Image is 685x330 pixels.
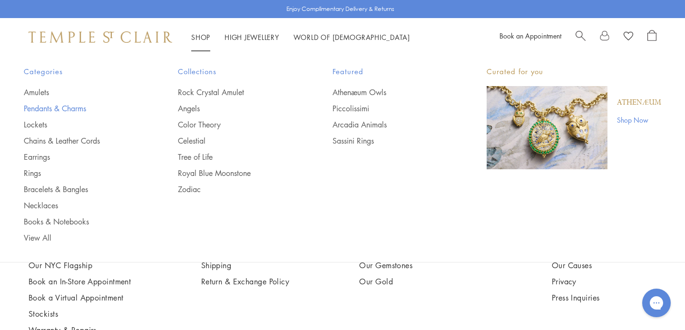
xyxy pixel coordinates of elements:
[617,115,661,125] a: Shop Now
[333,136,449,146] a: Sassini Rings
[191,31,410,43] nav: Main navigation
[286,4,394,14] p: Enjoy Complimentary Delivery & Returns
[552,276,656,287] a: Privacy
[178,119,294,130] a: Color Theory
[359,260,481,271] a: Our Gemstones
[24,66,140,78] span: Categories
[29,260,131,271] a: Our NYC Flagship
[24,168,140,178] a: Rings
[24,200,140,211] a: Necklaces
[552,260,656,271] a: Our Causes
[29,31,172,43] img: Temple St. Clair
[178,152,294,162] a: Tree of Life
[178,66,294,78] span: Collections
[24,184,140,194] a: Bracelets & Bangles
[178,87,294,97] a: Rock Crystal Amulet
[487,66,661,78] p: Curated for you
[201,260,290,271] a: Shipping
[333,119,449,130] a: Arcadia Animals
[178,184,294,194] a: Zodiac
[191,32,210,42] a: ShopShop
[576,30,586,44] a: Search
[29,309,131,319] a: Stockists
[294,32,410,42] a: World of [DEMOGRAPHIC_DATA]World of [DEMOGRAPHIC_DATA]
[29,276,131,287] a: Book an In-Store Appointment
[333,103,449,114] a: Piccolissimi
[178,168,294,178] a: Royal Blue Moonstone
[225,32,279,42] a: High JewelleryHigh Jewellery
[178,136,294,146] a: Celestial
[24,216,140,227] a: Books & Notebooks
[647,30,656,44] a: Open Shopping Bag
[624,30,633,44] a: View Wishlist
[24,152,140,162] a: Earrings
[24,136,140,146] a: Chains & Leather Cords
[201,276,290,287] a: Return & Exchange Policy
[24,103,140,114] a: Pendants & Charms
[178,103,294,114] a: Angels
[24,87,140,97] a: Amulets
[552,292,656,303] a: Press Inquiries
[637,285,675,320] iframe: Gorgias live chat messenger
[333,87,449,97] a: Athenæum Owls
[617,97,661,108] a: Athenæum
[359,276,481,287] a: Our Gold
[29,292,131,303] a: Book a Virtual Appointment
[333,66,449,78] span: Featured
[499,31,561,40] a: Book an Appointment
[24,119,140,130] a: Lockets
[24,233,140,243] a: View All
